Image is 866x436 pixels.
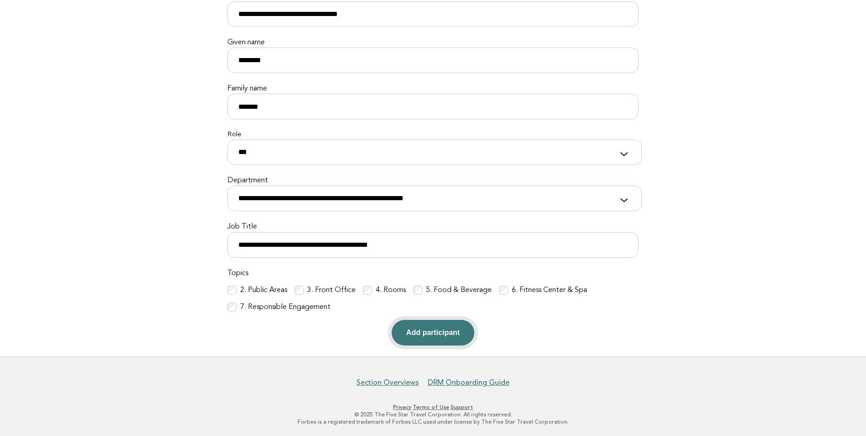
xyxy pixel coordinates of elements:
[154,411,713,418] p: © 2025 The Five Star Travel Corporation. All rights reserved.
[227,222,639,232] label: Job Title
[154,404,713,411] p: · ·
[154,418,713,425] p: Forbes is a registered trademark of Forbes LLC used under license by The Five Star Travel Corpora...
[240,286,287,295] label: 2. Public Areas
[376,286,406,295] label: 4. Rooms
[393,404,411,410] a: Privacy
[227,269,639,278] label: Topics
[307,286,356,295] label: 3. Front Office
[392,320,474,346] button: Add participant
[426,286,492,295] label: 5. Food & Beverage
[357,378,419,387] a: Section Overviews
[227,176,639,186] label: Department
[413,404,449,410] a: Terms of Use
[428,378,509,387] a: DRM Onboarding Guide
[451,404,473,410] a: Support
[512,286,587,295] label: 6. Fitness Center & Spa
[227,38,639,48] label: Given name
[227,84,639,94] label: Family name
[240,303,331,312] label: 7. Responsible Engagement
[227,130,639,139] label: Role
